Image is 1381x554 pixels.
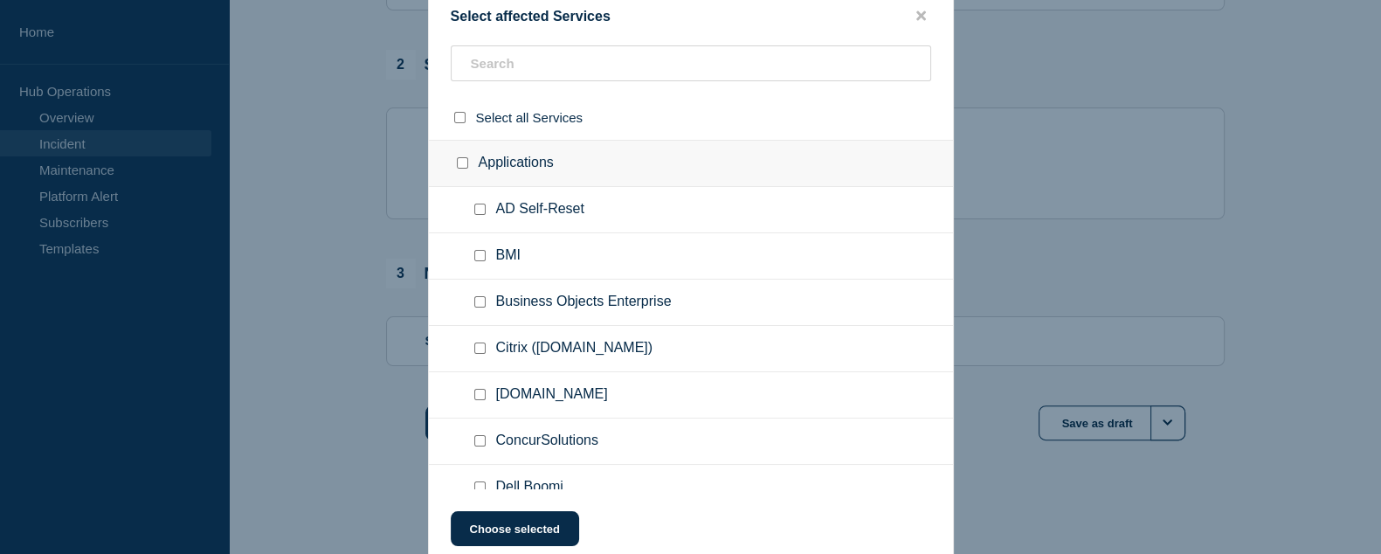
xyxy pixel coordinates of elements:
input: Dell Boomi checkbox [474,481,486,493]
input: ConcurSolutions checkbox [474,435,486,447]
input: BMI checkbox [474,250,486,261]
button: Choose selected [451,511,579,546]
span: Dell Boomi [496,479,563,496]
input: Business Objects Enterprise checkbox [474,296,486,308]
span: ConcurSolutions [496,433,598,450]
input: Search [451,45,931,81]
input: Applications checkbox [457,157,468,169]
input: select all checkbox [454,112,466,123]
span: AD Self-Reset [496,201,584,218]
input: Concur.com checkbox [474,389,486,400]
button: close button [911,8,931,24]
input: Citrix (access.concur.com) checkbox [474,343,486,354]
span: [DOMAIN_NAME] [496,386,608,404]
input: AD Self-Reset checkbox [474,204,486,215]
span: Select all Services [476,110,583,125]
span: BMI [496,247,521,265]
div: Applications [429,140,953,187]
div: Select affected Services [429,8,953,24]
span: Citrix ([DOMAIN_NAME]) [496,340,653,357]
span: Business Objects Enterprise [496,294,672,311]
